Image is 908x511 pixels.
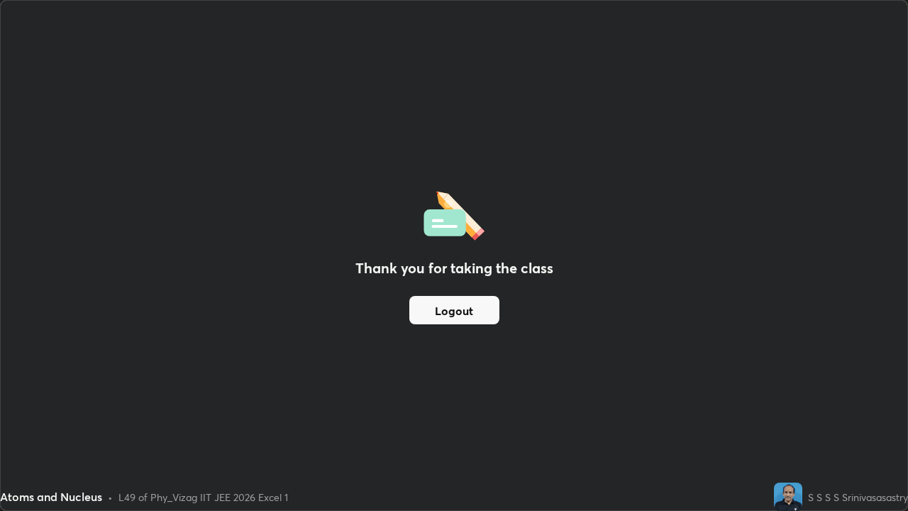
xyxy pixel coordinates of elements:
[355,258,553,279] h2: Thank you for taking the class
[423,187,485,241] img: offlineFeedback.1438e8b3.svg
[409,296,499,324] button: Logout
[774,483,802,511] img: db7463c15c9c462fb0e001d81a527131.jpg
[118,490,288,505] div: L49 of Phy_Vizag IIT JEE 2026 Excel 1
[108,490,113,505] div: •
[808,490,908,505] div: S S S S Srinivasasastry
